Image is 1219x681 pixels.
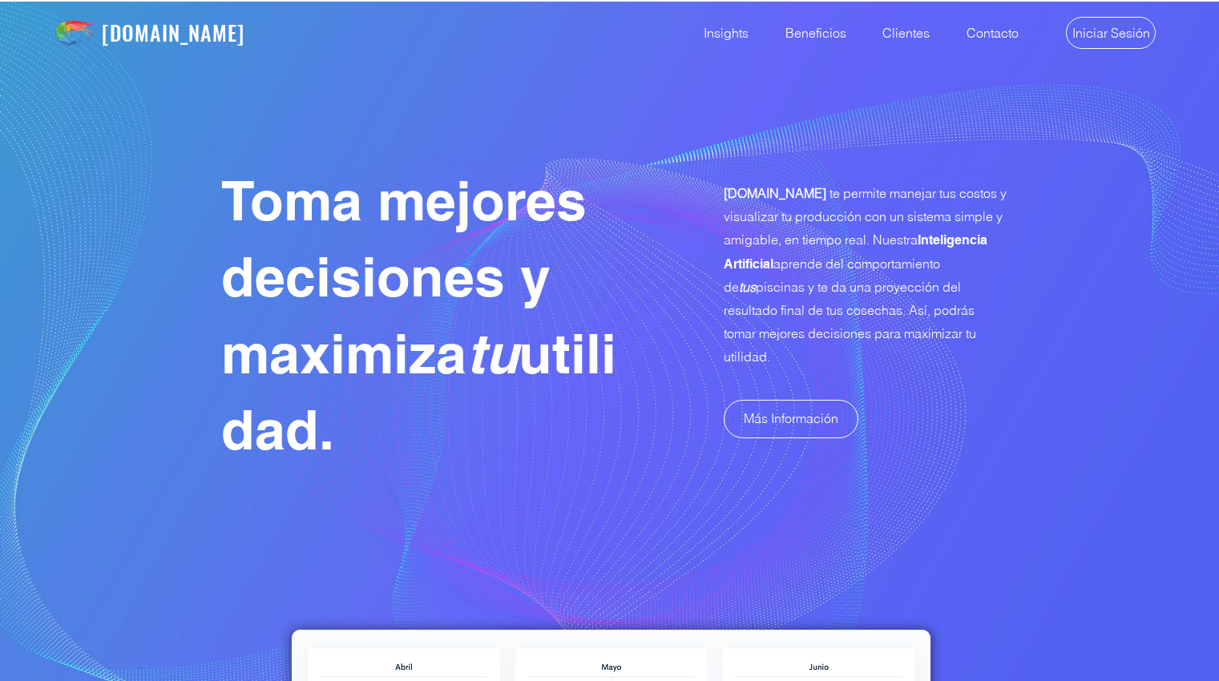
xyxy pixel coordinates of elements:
span: Inteligencia Artificial [724,232,987,272]
a: [DOMAIN_NAME] [102,17,245,48]
span: tus [739,279,756,295]
span: Iniciar Sesión [1072,24,1150,42]
a: Contacto [942,1,1031,65]
a: Iniciar Sesión [1066,17,1156,49]
p: Clientes [874,1,938,65]
p: Contacto [959,1,1027,65]
a: Insights [678,1,761,65]
a: Beneficios [761,1,858,65]
span: Toma mejores decisiones y maximiza utilidad. [221,168,616,462]
span: Más Información [744,409,838,427]
p: Insights [696,1,757,65]
span: te permite manejar tus costos y visualizar tu producción con un sistema simple y amigable, en tie... [724,185,1007,365]
p: Beneficios [777,1,854,65]
a: Clientes [858,1,942,65]
nav: Site [678,1,1031,65]
a: Más Información [724,400,858,438]
span: tu [466,321,519,386]
span: [DOMAIN_NAME] [724,185,826,201]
